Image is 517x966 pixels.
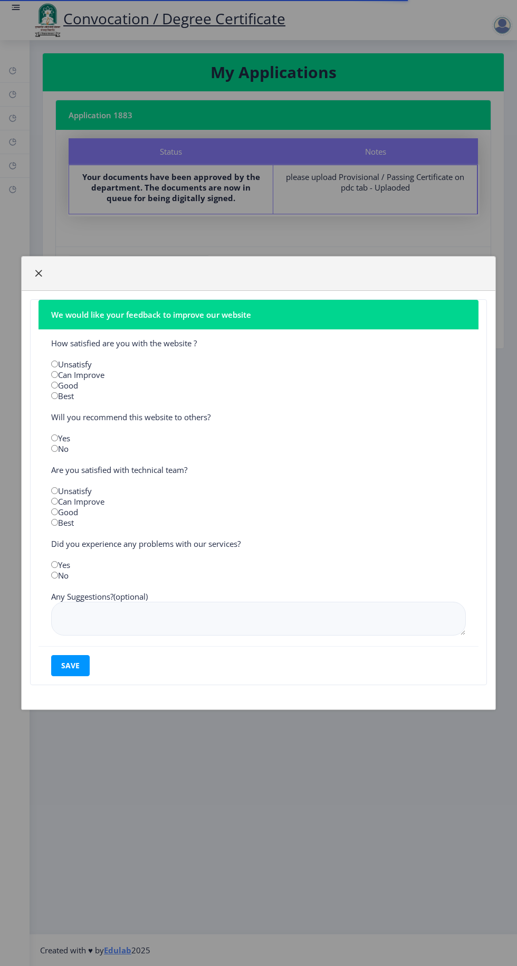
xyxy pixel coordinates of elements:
[39,300,478,329] nb-card-header: We would like your feedback to improve our website
[43,391,474,401] div: Best
[43,412,474,422] div: Will you recommend this website to others?
[43,443,474,454] div: No
[43,338,474,348] div: How satisfied are you with the website ?
[51,655,90,676] button: save
[43,380,474,391] div: Good
[43,465,474,475] div: Are you satisfied with technical team?
[43,517,474,528] div: Best
[43,507,474,517] div: Good
[43,370,474,380] div: Can Improve
[43,560,474,570] div: Yes
[43,359,474,370] div: Unsatisfy
[43,591,474,602] div: Any Suggestions?(optional)
[43,486,474,496] div: Unsatisfy
[43,496,474,507] div: Can Improve
[43,433,474,443] div: Yes
[43,538,474,549] div: Did you experience any problems with our services?
[43,570,474,581] div: No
